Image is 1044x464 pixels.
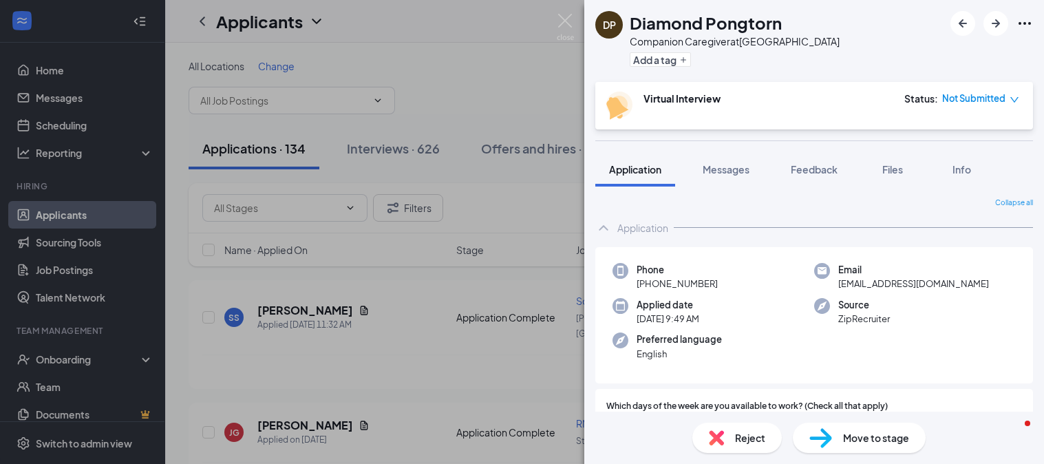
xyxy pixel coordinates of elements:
svg: Plus [679,56,688,64]
span: Move to stage [843,430,909,445]
button: ArrowLeftNew [950,11,975,36]
span: Info [952,163,971,176]
button: PlusAdd a tag [630,52,691,67]
span: Messages [703,163,749,176]
span: Files [882,163,903,176]
span: [EMAIL_ADDRESS][DOMAIN_NAME] [838,277,989,291]
svg: Ellipses [1016,15,1033,32]
span: down [1010,95,1019,105]
svg: ChevronUp [595,220,612,236]
svg: ArrowLeftNew [955,15,971,32]
span: Collapse all [995,198,1033,209]
div: Companion Caregiver at [GEOGRAPHIC_DATA] [630,34,840,48]
span: [PHONE_NUMBER] [637,277,718,291]
div: Status : [904,92,938,105]
span: Reject [735,430,765,445]
div: DP [603,18,616,32]
span: English [637,347,722,361]
h1: Diamond Pongtorn [630,11,782,34]
span: Preferred language [637,333,722,346]
span: Feedback [791,163,838,176]
span: Phone [637,263,718,277]
span: Source [838,298,890,312]
b: Virtual Interview [643,92,721,105]
div: Application [617,221,668,235]
span: Which days of the week are you available to work? (Check all that apply) [606,400,888,413]
button: ArrowRight [983,11,1008,36]
span: ZipRecruiter [838,312,890,326]
span: [DATE] 9:49 AM [637,312,699,326]
span: Not Submitted [942,92,1005,105]
span: Applied date [637,298,699,312]
svg: ArrowRight [988,15,1004,32]
iframe: Intercom live chat [997,417,1030,450]
span: Email [838,263,989,277]
span: Application [609,163,661,176]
